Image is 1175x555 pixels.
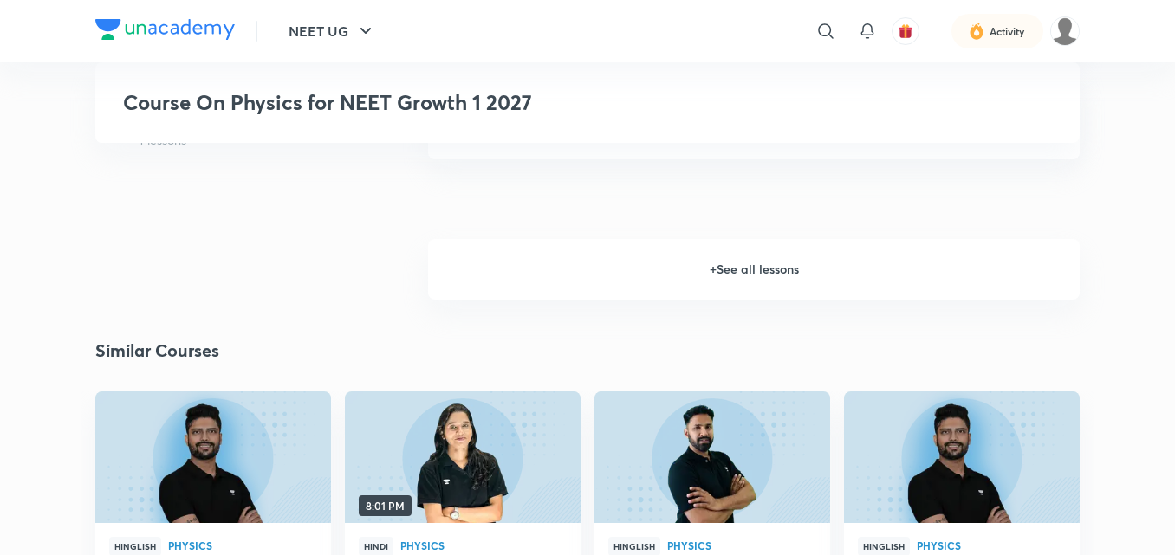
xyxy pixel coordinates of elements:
[95,338,219,364] h2: Similar Courses
[400,540,567,551] span: Physics
[95,19,235,44] a: Company Logo
[594,391,830,523] a: new-thumbnail
[667,540,816,551] span: Physics
[359,495,412,516] span: 8:01 PM
[844,391,1080,523] a: new-thumbnail
[841,390,1081,524] img: new-thumbnail
[342,390,582,524] img: new-thumbnail
[1050,16,1080,46] img: VIVEK
[428,239,1080,300] h6: + See all lessons
[95,391,331,523] a: new-thumbnail
[917,540,1066,551] span: Physics
[917,540,1066,552] a: Physics
[400,540,567,552] a: Physics
[168,540,317,551] span: Physics
[95,19,235,40] img: Company Logo
[667,540,816,552] a: Physics
[123,90,802,115] h3: Course On Physics for NEET Growth 1 2027
[898,23,913,39] img: avatar
[278,14,386,48] button: NEET UG
[969,21,984,42] img: activity
[168,540,317,552] a: Physics
[345,391,581,523] a: new-thumbnail8:01 PM
[93,390,333,524] img: new-thumbnail
[892,17,919,45] button: avatar
[592,390,832,524] img: new-thumbnail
